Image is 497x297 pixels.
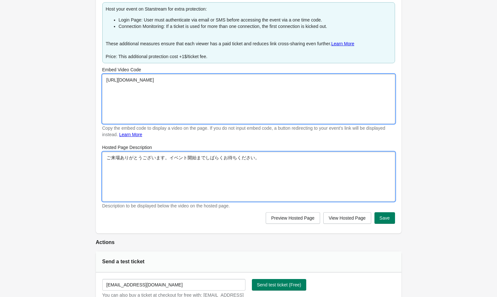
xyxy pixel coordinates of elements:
[119,132,142,137] a: Learn More
[329,215,366,221] span: View Hosted Page
[257,282,301,287] span: Send test ticket (Free)
[323,212,371,224] button: View Hosted Page
[96,239,401,246] h2: Actions
[102,279,245,291] input: test@email.com
[252,279,307,291] button: Send test ticket (Free)
[380,215,390,221] span: Save
[102,152,395,201] textarea: ご来場ありがとうございます。イベント開始までしばらくお待ちください。
[102,203,395,209] div: Description to be displayed below the video on the hosted page.
[266,212,320,224] button: Preview Hosted Page
[271,215,315,221] span: Preview Hosted Page
[102,66,141,73] label: Embed Video Code
[119,23,391,30] li: Connection Monitoring: If a ticket is used for more than one connection, the first connection is ...
[119,17,391,23] li: Login Page: User must authenticate via email or SMS before accessing the event via a one time code.
[102,144,152,151] label: Hosted Page Description
[331,41,354,46] a: Learn More
[102,2,395,63] div: Host your event on Starstream for extra protection: These additional measures ensure that each vi...
[102,74,395,124] textarea: [URL][DOMAIN_NAME]
[102,125,395,138] div: Copy the embed code to display a video on the page. If you do not input embed code, a button redi...
[102,258,190,266] div: Send a test ticket
[374,212,395,224] button: Save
